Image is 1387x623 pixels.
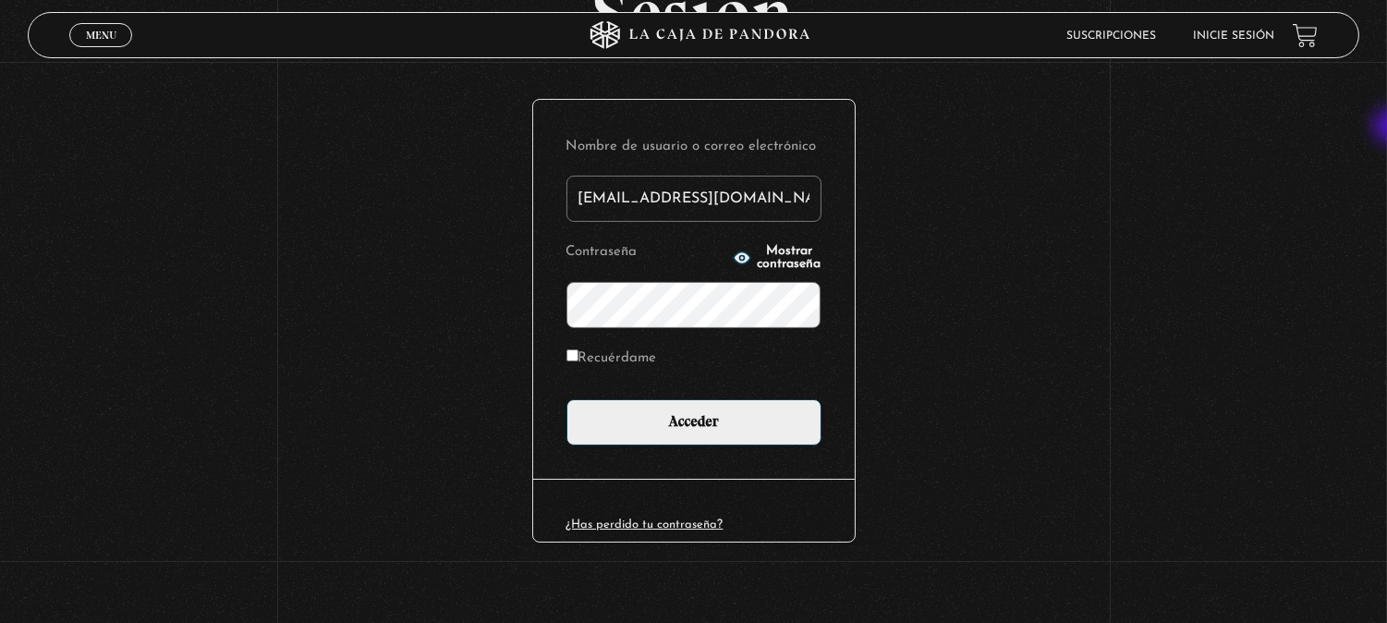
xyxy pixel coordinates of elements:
label: Nombre de usuario o correo electrónico [566,133,821,162]
a: Inicie sesión [1193,31,1274,42]
span: Mostrar contraseña [757,245,821,271]
label: Contraseña [566,238,728,267]
input: Recuérdame [566,349,578,361]
span: Cerrar [79,45,123,58]
span: Menu [86,30,116,41]
a: ¿Has perdido tu contraseña? [566,519,724,531]
label: Recuérdame [566,345,657,373]
button: Mostrar contraseña [733,245,821,271]
a: Suscripciones [1066,31,1156,42]
a: View your shopping cart [1293,23,1318,48]
input: Acceder [566,399,821,446]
